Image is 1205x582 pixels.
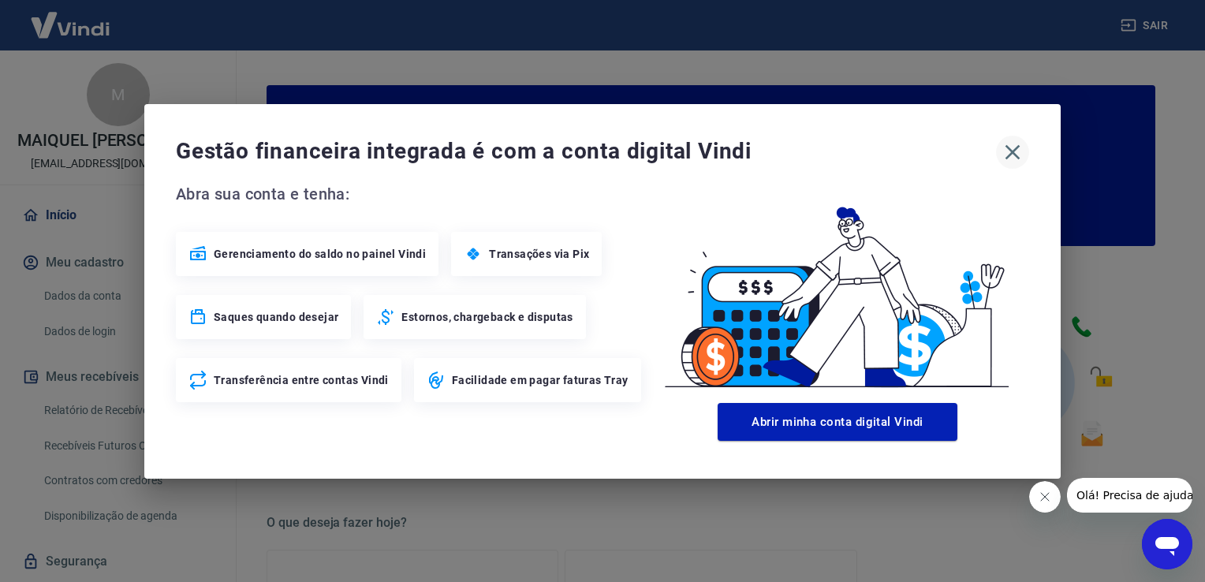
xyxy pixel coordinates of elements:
img: Good Billing [646,181,1029,397]
span: Saques quando desejar [214,309,338,325]
span: Gestão financeira integrada é com a conta digital Vindi [176,136,996,167]
span: Olá! Precisa de ajuda? [9,11,132,24]
iframe: Mensagem da empresa [1067,478,1192,513]
button: Abrir minha conta digital Vindi [718,403,957,441]
span: Abra sua conta e tenha: [176,181,646,207]
span: Gerenciamento do saldo no painel Vindi [214,246,426,262]
span: Facilidade em pagar faturas Tray [452,372,629,388]
span: Estornos, chargeback e disputas [401,309,573,325]
span: Transferência entre contas Vindi [214,372,389,388]
span: Transações via Pix [489,246,589,262]
iframe: Fechar mensagem [1029,481,1061,513]
iframe: Botão para abrir a janela de mensagens [1142,519,1192,569]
